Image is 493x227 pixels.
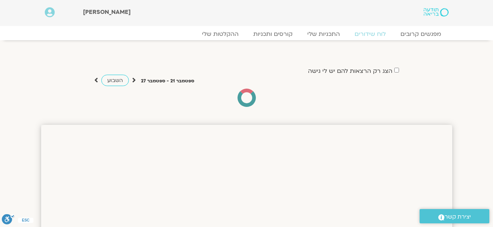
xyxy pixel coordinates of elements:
[420,209,489,223] a: יצירת קשר
[308,68,392,74] label: הצג רק הרצאות להם יש לי גישה
[107,77,123,84] span: השבוע
[246,30,300,38] a: קורסים ותכניות
[141,77,194,85] p: ספטמבר 21 - ספטמבר 27
[195,30,246,38] a: ההקלטות שלי
[101,75,129,86] a: השבוע
[347,30,393,38] a: לוח שידורים
[445,212,471,222] span: יצירת קשר
[83,8,131,16] span: [PERSON_NAME]
[300,30,347,38] a: התכניות שלי
[45,30,449,38] nav: Menu
[393,30,449,38] a: מפגשים קרובים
